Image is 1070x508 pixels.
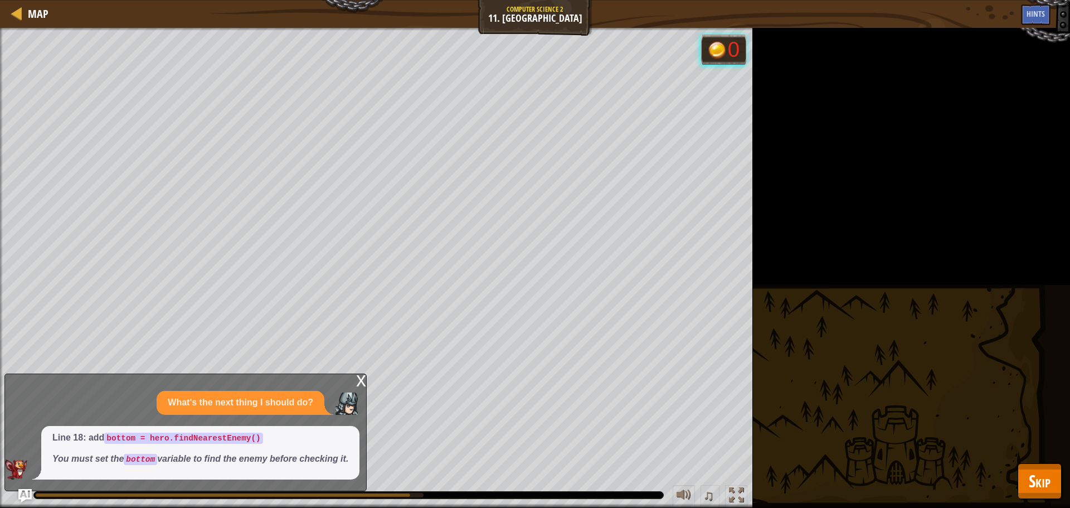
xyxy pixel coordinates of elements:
code: bottom = hero.findNearestEnemy() [104,433,262,444]
span: Map [28,6,48,21]
img: AI [5,459,27,480]
img: Player [335,393,358,415]
div: x [356,374,366,385]
em: You must set the variable to find the enemy before checking it. [52,454,348,463]
p: What's the next thing I should do? [168,396,313,409]
div: Team 'humans' has 0 gold. [701,35,746,65]
span: Skip [1029,470,1050,492]
button: Ask AI [18,489,32,502]
a: Map [22,6,48,21]
span: Hints [1027,8,1045,19]
p: Line 18: add [52,432,348,444]
code: bottom [124,454,157,465]
button: Skip [1018,463,1062,499]
div: 0 [728,39,740,60]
